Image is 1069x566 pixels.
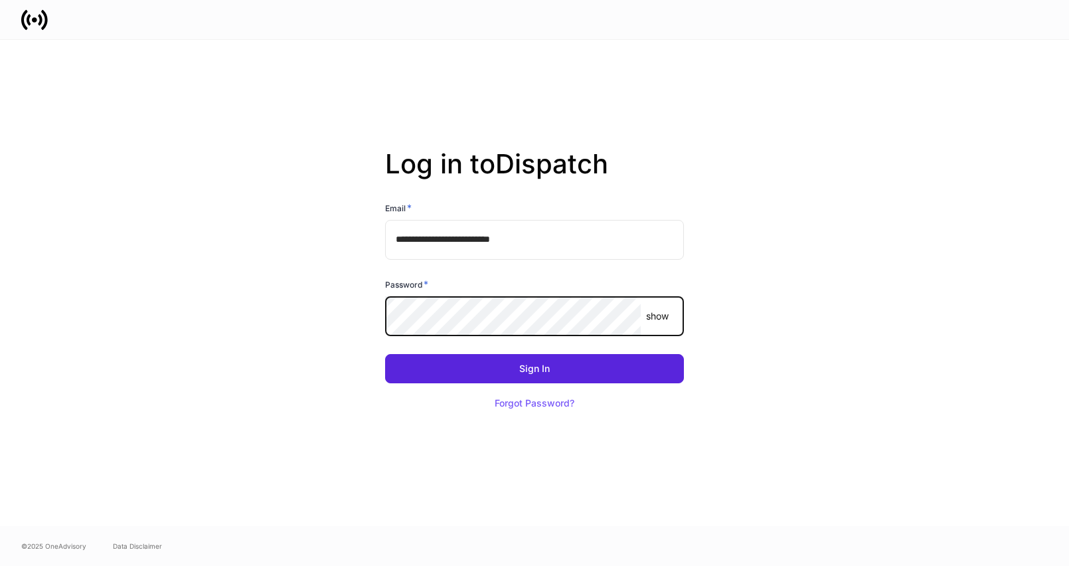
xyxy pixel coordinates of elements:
[113,541,162,551] a: Data Disclaimer
[385,201,412,215] h6: Email
[21,541,86,551] span: © 2025 OneAdvisory
[385,148,684,201] h2: Log in to Dispatch
[385,278,428,291] h6: Password
[478,389,591,418] button: Forgot Password?
[646,310,669,323] p: show
[495,399,574,408] div: Forgot Password?
[385,354,684,383] button: Sign In
[519,364,550,373] div: Sign In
